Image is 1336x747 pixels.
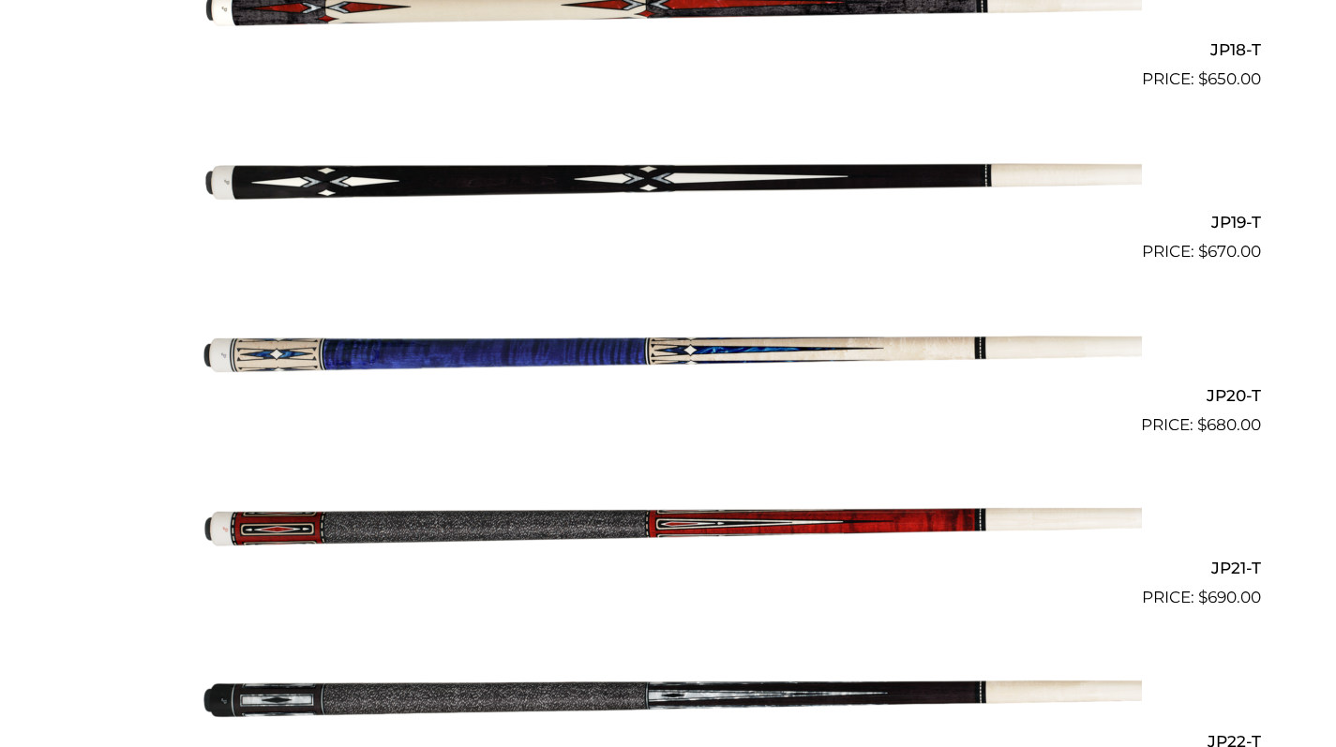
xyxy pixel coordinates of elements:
h2: JP21-T [76,551,1261,586]
bdi: 690.00 [1198,588,1261,606]
a: JP19-T $670.00 [76,99,1261,264]
a: JP20-T $680.00 [76,272,1261,437]
span: $ [1198,69,1208,88]
span: $ [1198,588,1208,606]
span: $ [1198,242,1208,261]
span: $ [1197,415,1207,434]
h2: JP18-T [76,32,1261,67]
bdi: 680.00 [1197,415,1261,434]
bdi: 670.00 [1198,242,1261,261]
img: JP20-T [195,272,1142,429]
a: JP21-T $690.00 [76,445,1261,610]
img: JP21-T [195,445,1142,603]
h2: JP20-T [76,378,1261,412]
h2: JP19-T [76,205,1261,240]
img: JP19-T [195,99,1142,257]
bdi: 650.00 [1198,69,1261,88]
